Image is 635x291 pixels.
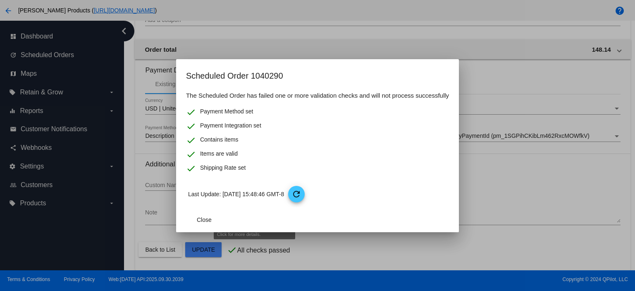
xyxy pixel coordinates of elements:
[186,121,196,131] mat-icon: check
[200,135,239,145] span: Contains items
[186,91,449,101] h4: The Scheduled Order has failed one or more validation checks and will not process successfully
[200,107,253,117] span: Payment Method set
[200,164,246,173] span: Shipping Rate set
[186,149,196,159] mat-icon: check
[200,149,238,159] span: Items are valid
[200,121,261,131] span: Payment Integration set
[291,189,301,199] mat-icon: refresh
[186,69,449,82] h2: Scheduled Order 1040290
[186,212,222,227] button: Close dialog
[197,216,212,223] span: Close
[188,186,449,202] p: Last Update: [DATE] 15:48:46 GMT-8
[186,135,196,145] mat-icon: check
[186,164,196,173] mat-icon: check
[186,107,196,117] mat-icon: check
